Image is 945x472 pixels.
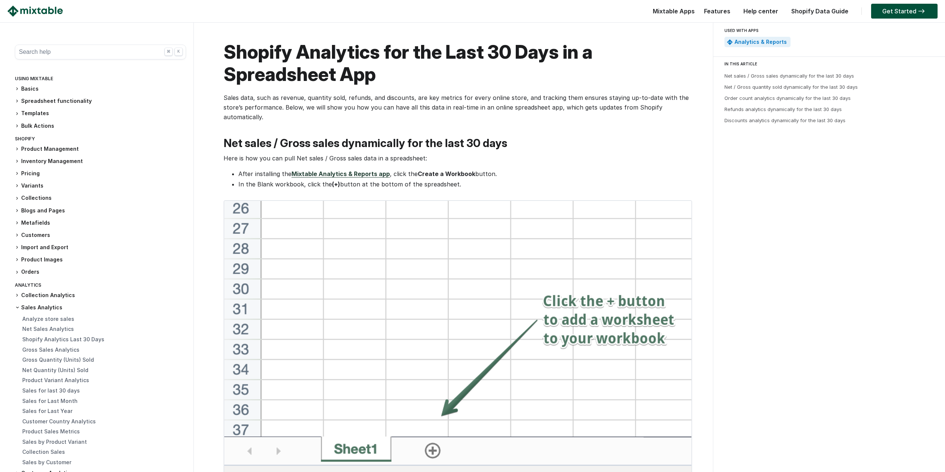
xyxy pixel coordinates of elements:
div: IN THIS ARTICLE [724,61,938,67]
h3: Sales Analytics [15,304,186,311]
div: USED WITH APPS [724,26,931,35]
h1: Shopify Analytics for the Last 30 Days in a Spreadsheet App [224,41,691,85]
a: Net sales / Gross sales dynamically for the last 30 days [724,73,854,79]
a: Net / Gross quantity sold dynamically for the last 30 days [724,84,858,90]
a: Product Variant Analytics [22,377,89,383]
a: Sales for Last Year [22,408,72,414]
h3: Collection Analytics [15,292,186,299]
img: arrow-right.svg [916,9,926,13]
a: Gross Quantity (Units) Sold [22,357,94,363]
a: Net Quantity (Units) Sold [22,367,88,373]
a: Sales by Customer [22,459,71,465]
a: Help center [740,7,782,15]
div: K [175,48,183,56]
a: Sales for Last Month [22,398,78,404]
a: Mixtable Analytics & Reports app [291,170,390,178]
li: In the Blank workbook, click the button at the bottom of the spreadsheet. [238,179,691,189]
a: Collection Sales [22,449,65,455]
a: Shopify Analytics Last 30 Days [22,336,104,342]
div: ⌘ [164,48,173,56]
a: Refunds analytics dynamically for the last 30 days [724,106,842,112]
li: After installing the , click the button. [238,169,691,179]
h3: Inventory Management [15,157,186,165]
p: Sales data, such as revenue, quantity sold, refunds, and discounts, are key metrics for every onl... [224,93,691,122]
h3: Bulk Actions [15,122,186,130]
button: Search help ⌘ K [15,45,186,59]
strong: Create a Workbook [418,170,475,178]
h3: Product Images [15,256,186,264]
p: Here is how you can pull Net sales / Gross sales data in a spreadsheet: [224,153,691,163]
h3: Spreadsheet functionality [15,97,186,105]
h2: Net sales / Gross sales dynamically for the last 30 days [224,137,691,150]
h3: Customers [15,231,186,239]
h3: Orders [15,268,186,276]
div: Using Mixtable [15,74,186,85]
a: Sales by Product Variant [22,439,87,445]
div: Analytics [15,281,186,292]
a: Order count analytics dynamically for the last 30 days [724,95,851,101]
h3: Blogs and Pages [15,207,186,215]
a: Sales for last 30 days [22,387,80,394]
h3: Templates [15,110,186,117]
img: Mixtable Analytics & Reports App [727,39,733,45]
a: Discounts analytics dynamically for the last 30 days [724,117,845,123]
a: Product Sales Metrics [22,428,80,434]
a: Shopify Data Guide [788,7,852,15]
h3: Product Management [15,145,186,153]
a: Features [700,7,734,15]
img: Mixtable logo [7,6,63,17]
div: Shopify [15,134,186,145]
h3: Pricing [15,170,186,178]
strong: (+) [332,180,340,188]
h3: Import and Export [15,244,186,251]
a: Analyze store sales [22,316,74,322]
a: Net Sales Analytics [22,326,74,332]
h3: Metafields [15,219,186,227]
a: Gross Sales Analytics [22,346,79,353]
a: Get Started [871,4,938,19]
h3: Collections [15,194,186,202]
h3: Variants [15,182,186,190]
div: Mixtable Apps [649,6,695,20]
a: Customer Country Analytics [22,418,96,424]
a: Analytics & Reports [734,39,787,45]
h3: Basics [15,85,186,93]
